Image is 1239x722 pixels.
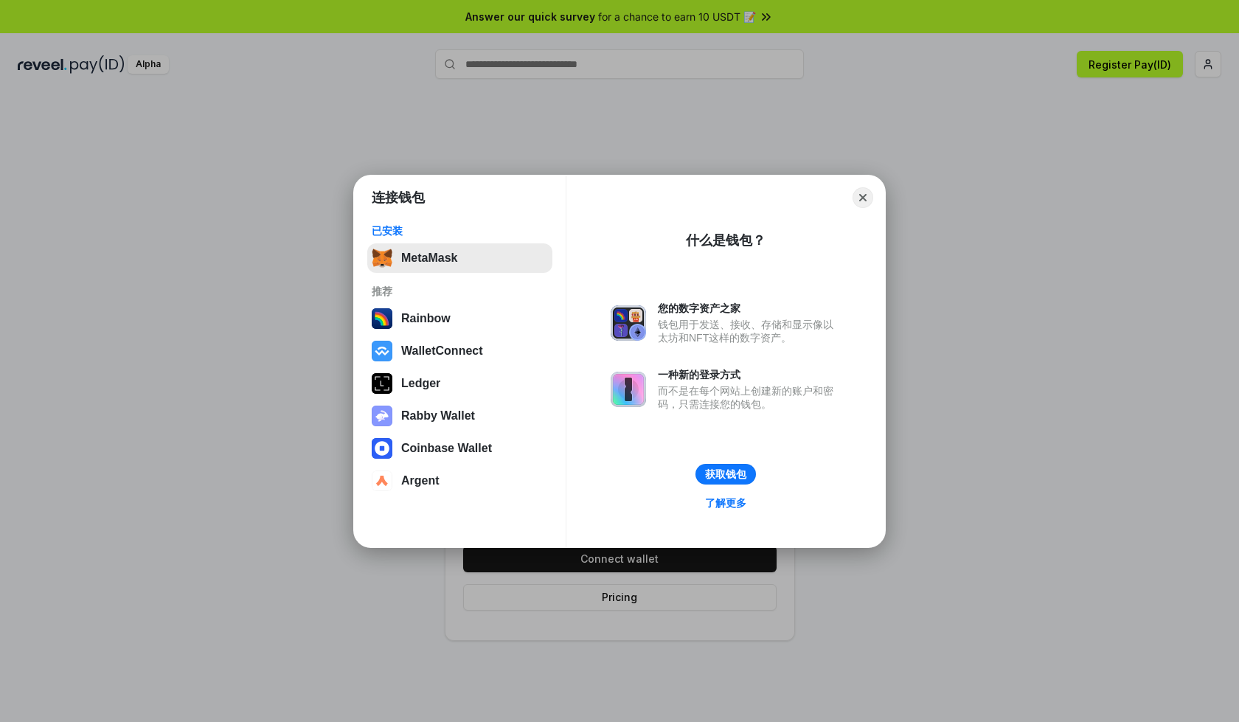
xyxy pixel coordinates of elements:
[696,493,755,513] a: 了解更多
[372,189,425,206] h1: 连接钱包
[372,373,392,394] img: svg+xml,%3Csvg%20xmlns%3D%22http%3A%2F%2Fwww.w3.org%2F2000%2Fsvg%22%20width%3D%2228%22%20height%3...
[372,285,548,298] div: 推荐
[658,302,841,315] div: 您的数字资产之家
[367,401,552,431] button: Rabby Wallet
[372,406,392,426] img: svg+xml,%3Csvg%20xmlns%3D%22http%3A%2F%2Fwww.w3.org%2F2000%2Fsvg%22%20fill%3D%22none%22%20viewBox...
[401,474,440,487] div: Argent
[695,464,756,485] button: 获取钱包
[367,304,552,333] button: Rainbow
[367,243,552,273] button: MetaMask
[705,496,746,510] div: 了解更多
[367,466,552,496] button: Argent
[853,187,873,208] button: Close
[367,336,552,366] button: WalletConnect
[372,248,392,268] img: svg+xml,%3Csvg%20fill%3D%22none%22%20height%3D%2233%22%20viewBox%3D%220%200%2035%2033%22%20width%...
[401,377,440,390] div: Ledger
[686,232,766,249] div: 什么是钱包？
[705,468,746,481] div: 获取钱包
[372,341,392,361] img: svg+xml,%3Csvg%20width%3D%2228%22%20height%3D%2228%22%20viewBox%3D%220%200%2028%2028%22%20fill%3D...
[658,384,841,411] div: 而不是在每个网站上创建新的账户和密码，只需连接您的钱包。
[611,372,646,407] img: svg+xml,%3Csvg%20xmlns%3D%22http%3A%2F%2Fwww.w3.org%2F2000%2Fsvg%22%20fill%3D%22none%22%20viewBox...
[372,308,392,329] img: svg+xml,%3Csvg%20width%3D%22120%22%20height%3D%22120%22%20viewBox%3D%220%200%20120%20120%22%20fil...
[372,438,392,459] img: svg+xml,%3Csvg%20width%3D%2228%22%20height%3D%2228%22%20viewBox%3D%220%200%2028%2028%22%20fill%3D...
[401,409,475,423] div: Rabby Wallet
[658,318,841,344] div: 钱包用于发送、接收、存储和显示像以太坊和NFT这样的数字资产。
[367,434,552,463] button: Coinbase Wallet
[401,442,492,455] div: Coinbase Wallet
[367,369,552,398] button: Ledger
[401,251,457,265] div: MetaMask
[372,471,392,491] img: svg+xml,%3Csvg%20width%3D%2228%22%20height%3D%2228%22%20viewBox%3D%220%200%2028%2028%22%20fill%3D...
[401,312,451,325] div: Rainbow
[658,368,841,381] div: 一种新的登录方式
[611,305,646,341] img: svg+xml,%3Csvg%20xmlns%3D%22http%3A%2F%2Fwww.w3.org%2F2000%2Fsvg%22%20fill%3D%22none%22%20viewBox...
[401,344,483,358] div: WalletConnect
[372,224,548,237] div: 已安装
